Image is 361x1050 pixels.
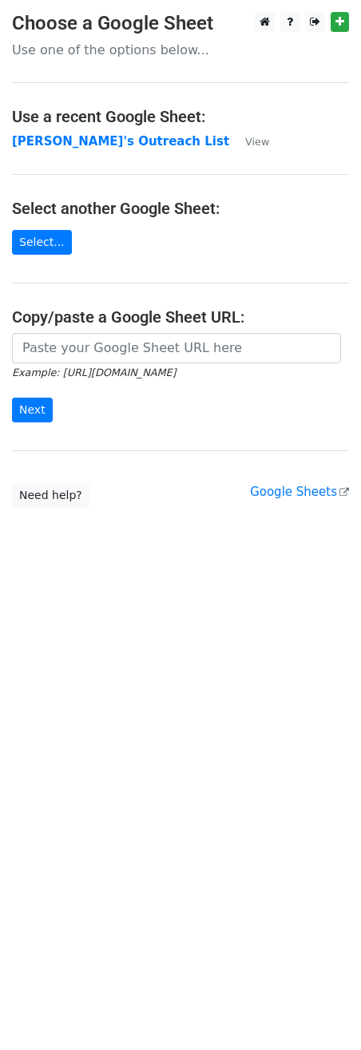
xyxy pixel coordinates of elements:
p: Use one of the options below... [12,42,349,58]
h4: Copy/paste a Google Sheet URL: [12,307,349,327]
a: Need help? [12,483,89,508]
small: View [245,136,269,148]
input: Next [12,398,53,422]
a: View [229,134,269,149]
a: [PERSON_NAME]'s Outreach List [12,134,229,149]
input: Paste your Google Sheet URL here [12,333,341,363]
h4: Select another Google Sheet: [12,199,349,218]
small: Example: [URL][DOMAIN_NAME] [12,367,176,378]
h4: Use a recent Google Sheet: [12,107,349,126]
h3: Choose a Google Sheet [12,12,349,35]
a: Select... [12,230,72,255]
a: Google Sheets [250,485,349,499]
